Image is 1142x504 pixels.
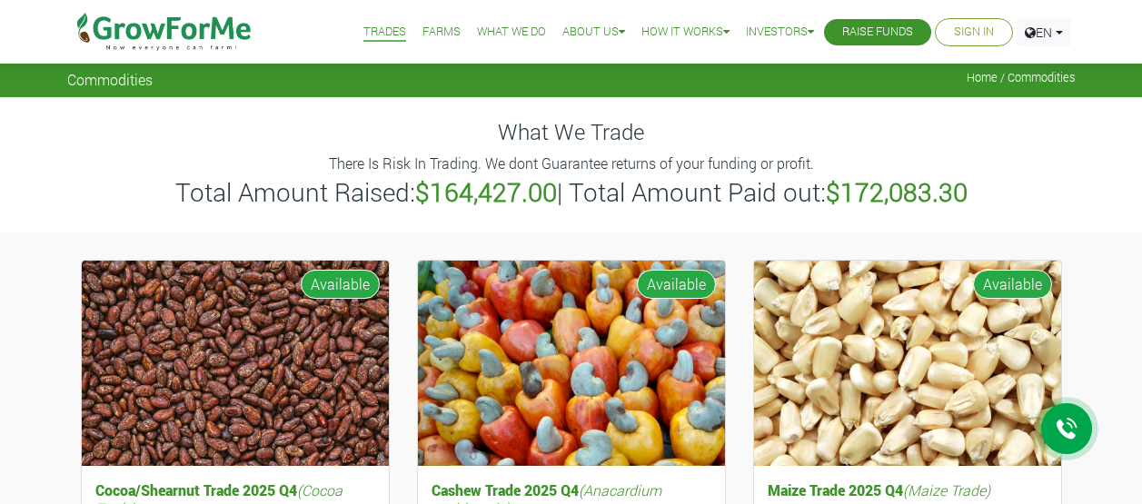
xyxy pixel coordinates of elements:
[415,175,557,209] b: $164,427.00
[763,477,1052,503] h5: Maize Trade 2025 Q4
[82,261,389,467] img: growforme image
[67,71,153,88] span: Commodities
[477,23,546,42] a: What We Do
[954,23,994,42] a: Sign In
[67,119,1076,145] h4: What We Trade
[422,23,461,42] a: Farms
[301,270,380,299] span: Available
[754,261,1061,467] img: growforme image
[842,23,913,42] a: Raise Funds
[746,23,814,42] a: Investors
[363,23,406,42] a: Trades
[1017,18,1071,46] a: EN
[562,23,625,42] a: About Us
[70,153,1073,174] p: There Is Risk In Trading. We dont Guarantee returns of your funding or profit.
[903,480,990,499] i: (Maize Trade)
[967,71,1076,84] span: Home / Commodities
[637,270,716,299] span: Available
[641,23,730,42] a: How it Works
[70,177,1073,208] h3: Total Amount Raised: | Total Amount Paid out:
[826,175,968,209] b: $172,083.30
[418,261,725,467] img: growforme image
[973,270,1052,299] span: Available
